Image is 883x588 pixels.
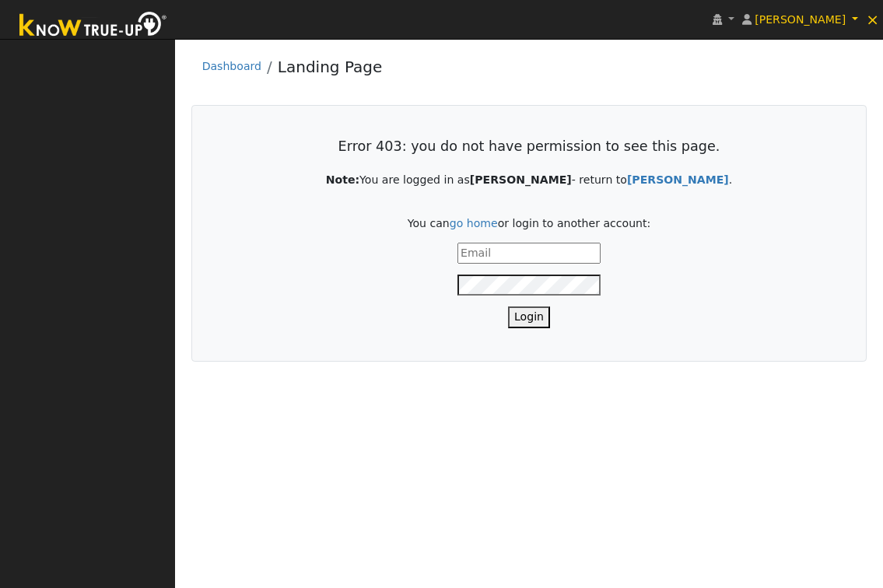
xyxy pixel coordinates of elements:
button: Login [508,306,550,327]
p: You are logged in as - return to . [225,172,833,188]
strong: [PERSON_NAME] [470,173,572,186]
p: You can or login to another account: [225,215,833,232]
span: × [866,10,879,29]
a: Dashboard [202,60,261,72]
img: Know True-Up [12,9,175,44]
strong: Note: [326,173,359,186]
input: Email [457,243,601,264]
a: go home [450,217,498,229]
span: [PERSON_NAME] [755,13,846,26]
h3: Error 403: you do not have permission to see this page. [225,138,833,155]
strong: [PERSON_NAME] [627,173,729,186]
a: Back to User [627,173,729,186]
li: Landing Page [261,55,382,86]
